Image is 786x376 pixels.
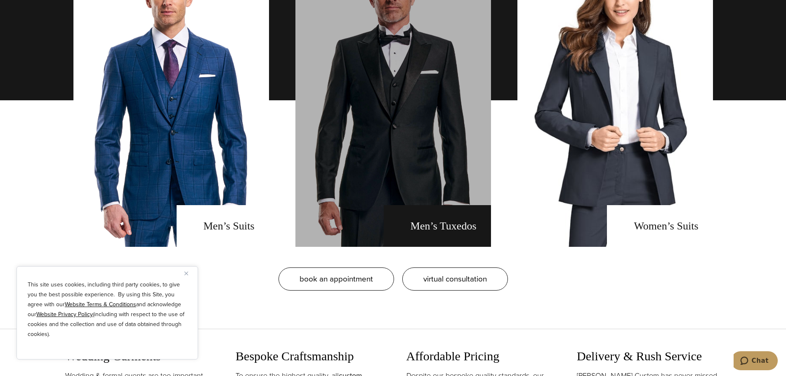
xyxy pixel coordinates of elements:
span: book an appointment [300,273,373,285]
a: book an appointment [279,267,394,291]
a: virtual consultation [402,267,508,291]
span: virtual consultation [423,273,487,285]
p: This site uses cookies, including third party cookies, to give you the best possible experience. ... [28,280,187,339]
h3: Affordable Pricing [406,349,551,364]
h3: Bespoke Craftsmanship [236,349,380,364]
button: Close [184,268,194,278]
a: Website Privacy Policy [36,310,93,319]
iframe: Opens a widget where you can chat to one of our agents [734,351,778,372]
a: Website Terms & Conditions [65,300,136,309]
img: Close [184,272,188,275]
h3: Delivery & Rush Service [577,349,721,364]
